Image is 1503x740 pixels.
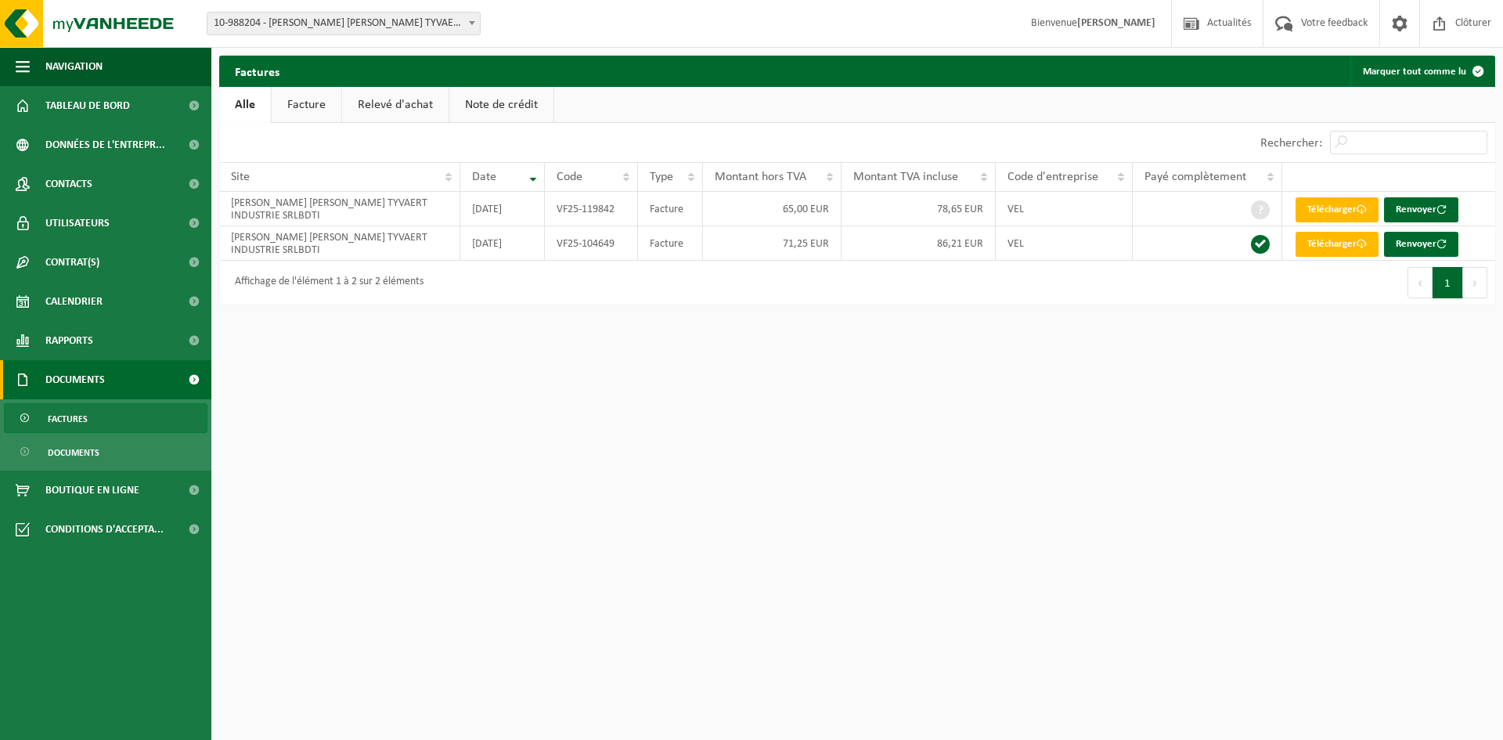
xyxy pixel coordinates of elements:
[4,403,207,433] a: Factures
[853,171,958,183] span: Montant TVA incluse
[1433,267,1463,298] button: 1
[219,56,295,86] h2: Factures
[842,226,996,261] td: 86,21 EUR
[219,192,460,226] td: [PERSON_NAME] [PERSON_NAME] TYVAERT INDUSTRIE SRLBDTI
[715,171,806,183] span: Montant hors TVA
[1384,232,1458,257] button: Renvoyer
[1350,56,1494,87] button: Marquer tout comme lu
[207,12,481,35] span: 10-988204 - BOËL DUBOIS TYVAERT INDUSTRIE SRLBDTI - PÉRUWELZ
[219,87,271,123] a: Alle
[1407,267,1433,298] button: Previous
[638,192,702,226] td: Facture
[48,404,88,434] span: Factures
[545,192,638,226] td: VF25-119842
[472,171,496,183] span: Date
[4,437,207,467] a: Documents
[557,171,582,183] span: Code
[1384,197,1458,222] button: Renvoyer
[545,226,638,261] td: VF25-104649
[1077,17,1155,29] strong: [PERSON_NAME]
[272,87,341,123] a: Facture
[1296,232,1379,257] a: Télécharger
[996,192,1133,226] td: VEL
[207,13,480,34] span: 10-988204 - BOËL DUBOIS TYVAERT INDUSTRIE SRLBDTI - PÉRUWELZ
[1144,171,1246,183] span: Payé complètement
[48,438,99,467] span: Documents
[1296,197,1379,222] a: Télécharger
[45,321,93,360] span: Rapports
[842,192,996,226] td: 78,65 EUR
[45,125,165,164] span: Données de l'entrepr...
[45,204,110,243] span: Utilisateurs
[45,282,103,321] span: Calendrier
[449,87,553,123] a: Note de crédit
[45,471,139,510] span: Boutique en ligne
[45,86,130,125] span: Tableau de bord
[45,47,103,86] span: Navigation
[342,87,449,123] a: Relevé d'achat
[703,226,842,261] td: 71,25 EUR
[227,269,424,297] div: Affichage de l'élément 1 à 2 sur 2 éléments
[650,171,673,183] span: Type
[996,226,1133,261] td: VEL
[460,226,545,261] td: [DATE]
[638,226,702,261] td: Facture
[45,164,92,204] span: Contacts
[703,192,842,226] td: 65,00 EUR
[1463,267,1487,298] button: Next
[460,192,545,226] td: [DATE]
[45,510,164,549] span: Conditions d'accepta...
[1260,137,1322,150] label: Rechercher:
[1007,171,1098,183] span: Code d'entreprise
[219,226,460,261] td: [PERSON_NAME] [PERSON_NAME] TYVAERT INDUSTRIE SRLBDTI
[45,243,99,282] span: Contrat(s)
[231,171,250,183] span: Site
[45,360,105,399] span: Documents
